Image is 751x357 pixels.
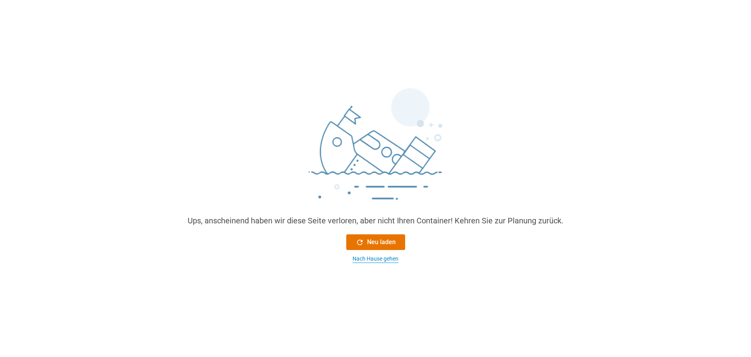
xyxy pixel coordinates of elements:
button: Neu laden [346,234,405,250]
img: sinking_ship.png [258,85,493,215]
font: Neu laden [367,238,396,246]
font: Ups, anscheinend haben wir diese Seite verloren, aber nicht Ihren Container! Kehren Sie zur Planu... [188,216,563,225]
font: Nach Hause gehen [353,256,398,262]
button: Nach Hause gehen [346,255,405,263]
